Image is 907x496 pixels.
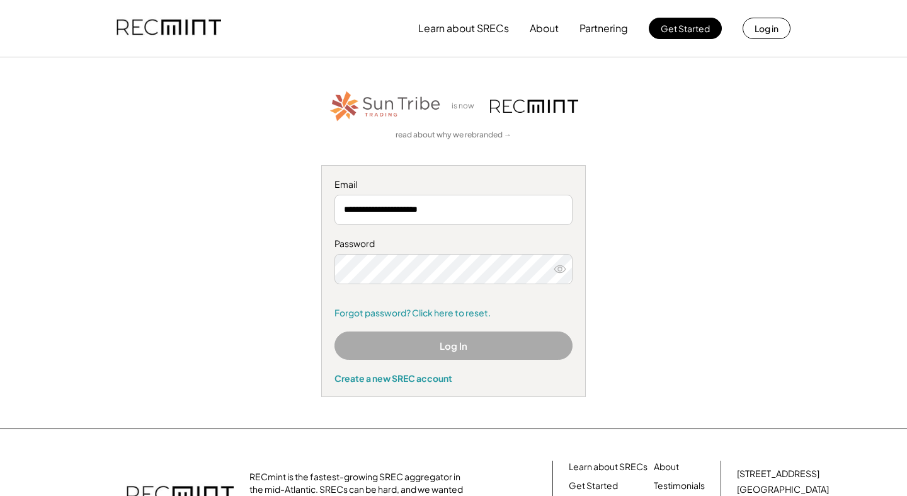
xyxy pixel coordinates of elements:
button: Log in [743,18,790,39]
div: Email [334,178,573,191]
a: About [654,461,679,473]
button: Learn about SRECs [418,16,509,41]
div: [GEOGRAPHIC_DATA] [737,483,829,496]
div: [STREET_ADDRESS] [737,468,819,480]
a: read about why we rebranded → [396,130,511,141]
img: recmint-logotype%403x.png [117,7,221,50]
a: Testimonials [654,480,705,492]
a: Learn about SRECs [569,461,647,473]
button: Get Started [649,18,722,39]
div: is now [448,101,484,112]
button: Partnering [579,16,628,41]
a: Forgot password? Click here to reset. [334,307,573,320]
img: STT_Horizontal_Logo%2B-%2BColor.png [329,89,442,124]
img: recmint-logotype%403x.png [490,100,578,113]
div: Create a new SREC account [334,372,573,384]
button: About [530,16,559,41]
button: Log In [334,332,573,360]
div: Password [334,238,573,250]
a: Get Started [569,480,618,492]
